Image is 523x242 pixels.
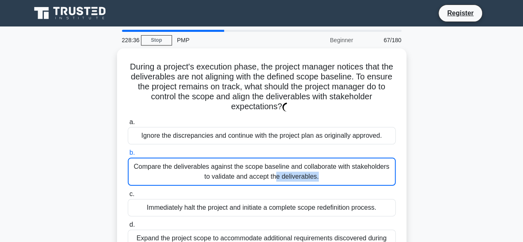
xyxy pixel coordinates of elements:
[129,221,135,228] span: d.
[141,35,172,46] a: Stop
[117,32,141,48] div: 228:36
[128,199,396,216] div: Immediately halt the project and initiate a complete scope redefinition process.
[129,118,135,125] span: a.
[442,8,478,18] a: Register
[129,190,134,197] span: c.
[286,32,358,48] div: Beginner
[128,158,396,186] div: Compare the deliverables against the scope baseline and collaborate with stakeholders to validate...
[358,32,406,48] div: 67/180
[127,62,396,112] h5: During a project's execution phase, the project manager notices that the deliverables are not ali...
[129,149,135,156] span: b.
[128,127,396,144] div: Ignore the discrepancies and continue with the project plan as originally approved.
[172,32,286,48] div: PMP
